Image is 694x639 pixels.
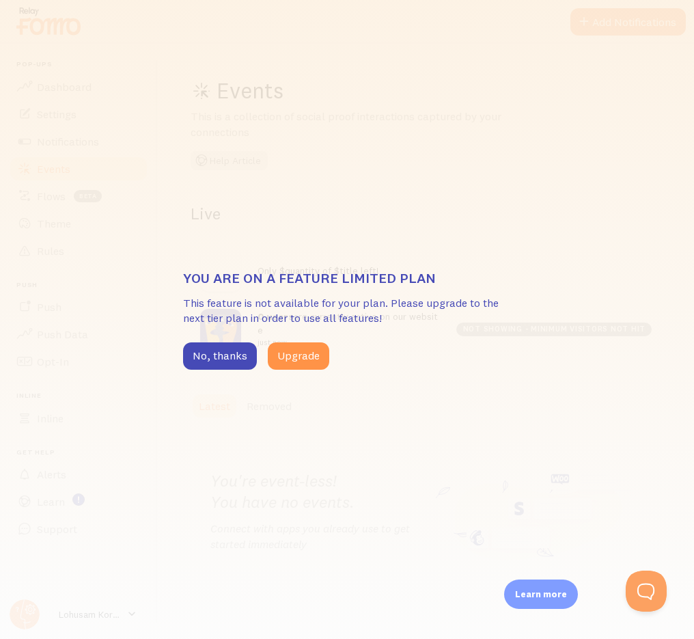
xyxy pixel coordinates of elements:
[268,342,329,370] button: Upgrade
[626,571,667,612] iframe: Help Scout Beacon - Open
[183,295,511,327] p: This feature is not available for your plan. Please upgrade to the next tier plan in order to use...
[183,269,511,287] h3: You are on a feature limited plan
[504,580,578,609] div: Learn more
[515,588,567,601] p: Learn more
[183,342,257,370] button: No, thanks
